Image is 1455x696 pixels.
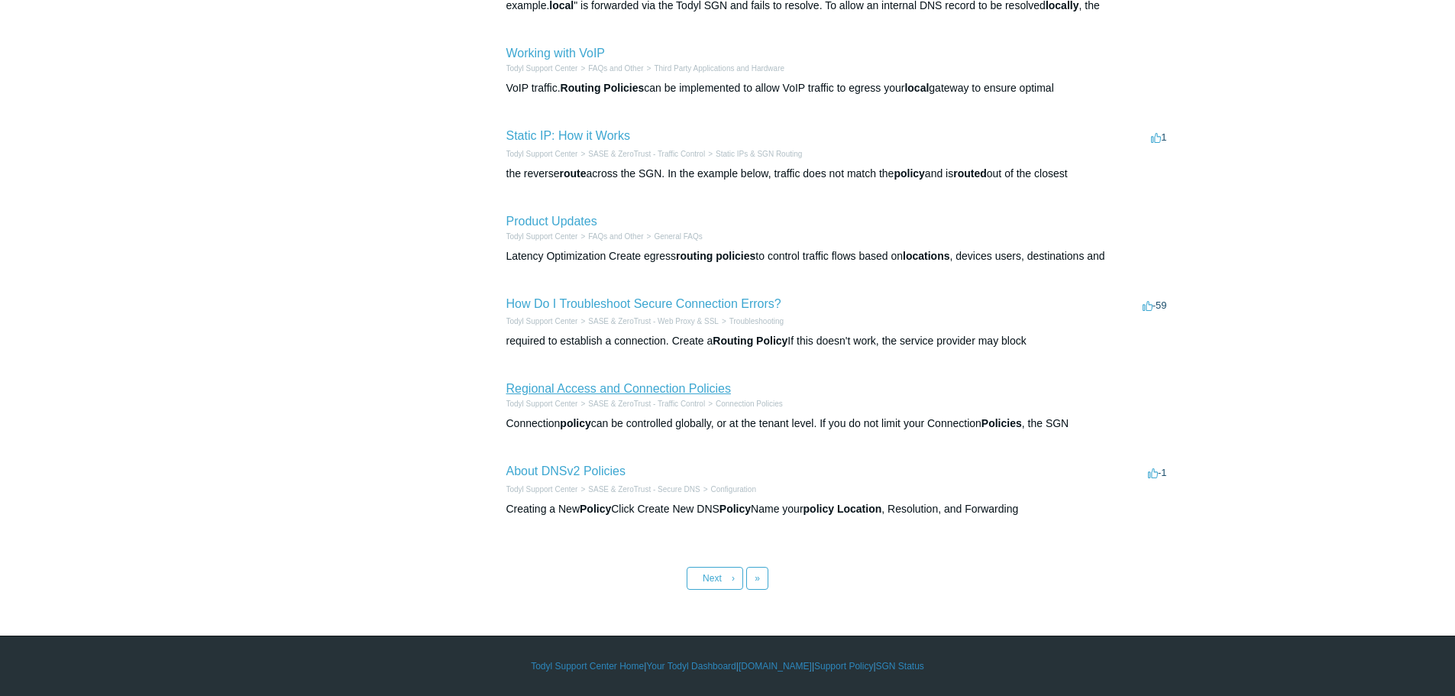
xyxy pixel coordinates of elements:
[506,398,578,410] li: Todyl Support Center
[876,659,924,673] a: SGN Status
[577,316,718,327] li: SASE & ZeroTrust - Web Proxy & SSL
[1148,467,1167,478] span: -1
[716,400,783,408] a: Connection Policies
[588,317,719,325] a: SASE & ZeroTrust - Web Proxy & SSL
[506,465,626,477] a: About DNSv2 Policies
[580,503,611,515] em: Policy
[506,382,731,395] a: Regional Access and Connection Policies
[837,503,881,515] em: Location
[588,232,643,241] a: FAQs and Other
[506,63,578,74] li: Todyl Support Center
[654,64,784,73] a: Third Party Applications and Hardware
[603,82,644,94] em: Policies
[506,416,1171,432] div: Connection can be controlled globally, or at the tenant level. If you do not limit your Connectio...
[506,484,578,495] li: Todyl Support Center
[710,485,755,494] a: Configuration
[506,232,578,241] a: Todyl Support Center
[577,63,643,74] li: FAQs and Other
[506,80,1171,96] div: VoIP traffic. can be implemented to allow VoIP traffic to egress your gateway to ensure optimal
[506,297,781,310] a: How Do I Troubleshoot Secure Connection Errors?
[577,398,705,410] li: SASE & ZeroTrust - Traffic Control
[676,250,713,262] em: routing
[729,317,784,325] a: Troubleshooting
[981,417,1022,429] em: Policies
[506,64,578,73] a: Todyl Support Center
[739,659,812,673] a: [DOMAIN_NAME]
[506,316,578,327] li: Todyl Support Center
[577,148,705,160] li: SASE & ZeroTrust - Traffic Control
[506,333,1171,349] div: required to establish a connection. Create a If this doesn't work, the service provider may block
[1151,131,1166,143] span: 1
[732,573,735,584] span: ›
[755,573,760,584] span: »
[577,484,700,495] li: SASE & ZeroTrust - Secure DNS
[506,166,1171,182] div: the reverse across the SGN. In the example below, traffic does not match the and is out of the cl...
[705,398,783,410] li: Connection Policies
[687,567,743,590] a: Next
[713,335,753,347] em: Routing
[531,659,644,673] a: Todyl Support Center Home
[506,317,578,325] a: Todyl Support Center
[1143,299,1167,311] span: -59
[506,47,606,60] a: Working with VoIP
[560,417,590,429] em: policy
[644,63,784,74] li: Third Party Applications and Hardware
[953,167,987,180] em: routed
[894,167,924,180] em: policy
[588,400,705,408] a: SASE & ZeroTrust - Traffic Control
[644,231,703,242] li: General FAQs
[506,148,578,160] li: Todyl Support Center
[904,82,929,94] em: local
[285,659,1171,673] div: | | | |
[814,659,873,673] a: Support Policy
[577,231,643,242] li: FAQs and Other
[506,215,597,228] a: Product Updates
[654,232,702,241] a: General FAQs
[560,167,587,180] em: route
[506,248,1171,264] div: Latency Optimization Create egress to control traffic flows based on , devices users, destination...
[588,150,705,158] a: SASE & ZeroTrust - Traffic Control
[705,148,802,160] li: Static IPs & SGN Routing
[506,485,578,494] a: Todyl Support Center
[903,250,949,262] em: locations
[561,82,601,94] em: Routing
[703,573,722,584] span: Next
[756,335,787,347] em: Policy
[716,250,755,262] em: policies
[506,501,1171,517] div: Creating a New Click Create New DNS Name your , Resolution, and Forwarding
[716,150,802,158] a: Static IPs & SGN Routing
[506,129,630,142] a: Static IP: How it Works
[700,484,756,495] li: Configuration
[588,485,700,494] a: SASE & ZeroTrust - Secure DNS
[588,64,643,73] a: FAQs and Other
[719,503,751,515] em: Policy
[506,231,578,242] li: Todyl Support Center
[803,503,834,515] em: policy
[646,659,736,673] a: Your Todyl Dashboard
[506,150,578,158] a: Todyl Support Center
[719,316,784,327] li: Troubleshooting
[506,400,578,408] a: Todyl Support Center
